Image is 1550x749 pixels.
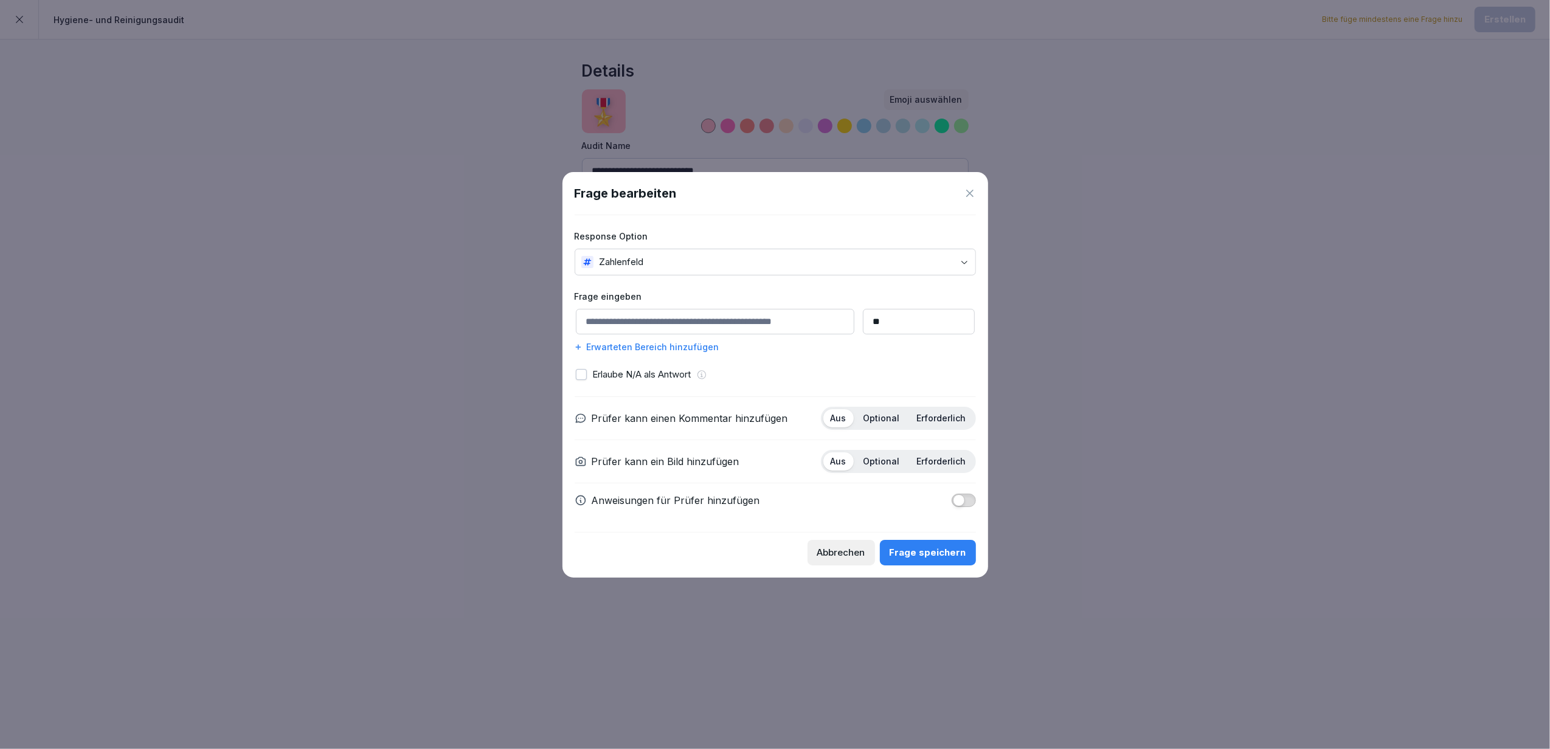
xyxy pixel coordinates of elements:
div: Abbrechen [817,546,865,559]
label: Response Option [575,230,976,243]
p: Erforderlich [917,413,966,424]
h1: Frage bearbeiten [575,184,677,202]
p: Prüfer kann einen Kommentar hinzufügen [592,411,788,426]
div: Frage speichern [890,546,966,559]
p: Optional [863,456,900,467]
p: Aus [831,456,846,467]
button: Frage speichern [880,540,976,565]
p: Prüfer kann ein Bild hinzufügen [592,454,739,469]
label: Frage eingeben [575,290,976,303]
p: Erforderlich [917,456,966,467]
p: Anweisungen für Prüfer hinzufügen [592,493,760,508]
p: Optional [863,413,900,424]
button: Abbrechen [808,540,875,565]
div: Erwarteten Bereich hinzufügen [575,340,976,353]
p: Erlaube N/A als Antwort [593,368,691,382]
p: Aus [831,413,846,424]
